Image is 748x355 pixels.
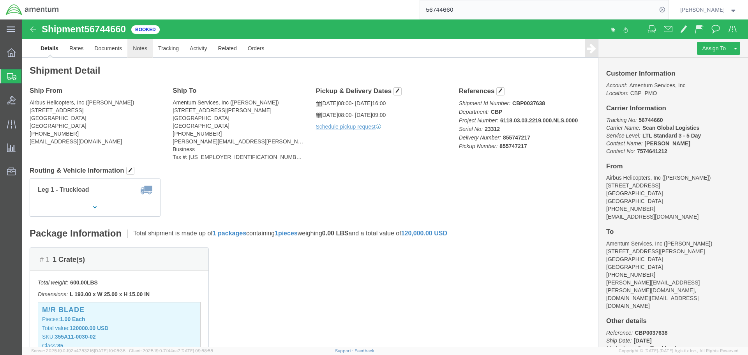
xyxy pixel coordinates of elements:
[680,5,737,14] button: [PERSON_NAME]
[420,0,657,19] input: Search for shipment number, reference number
[22,19,748,347] iframe: FS Legacy Container
[180,348,213,353] span: [DATE] 09:58:55
[31,348,125,353] span: Server: 2025.19.0-192a4753216
[619,348,739,354] span: Copyright © [DATE]-[DATE] Agistix Inc., All Rights Reserved
[335,348,355,353] a: Support
[5,4,59,16] img: logo
[680,5,725,14] span: Steven Alcott
[94,348,125,353] span: [DATE] 10:05:38
[355,348,374,353] a: Feedback
[129,348,213,353] span: Client: 2025.19.0-7f44ea7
